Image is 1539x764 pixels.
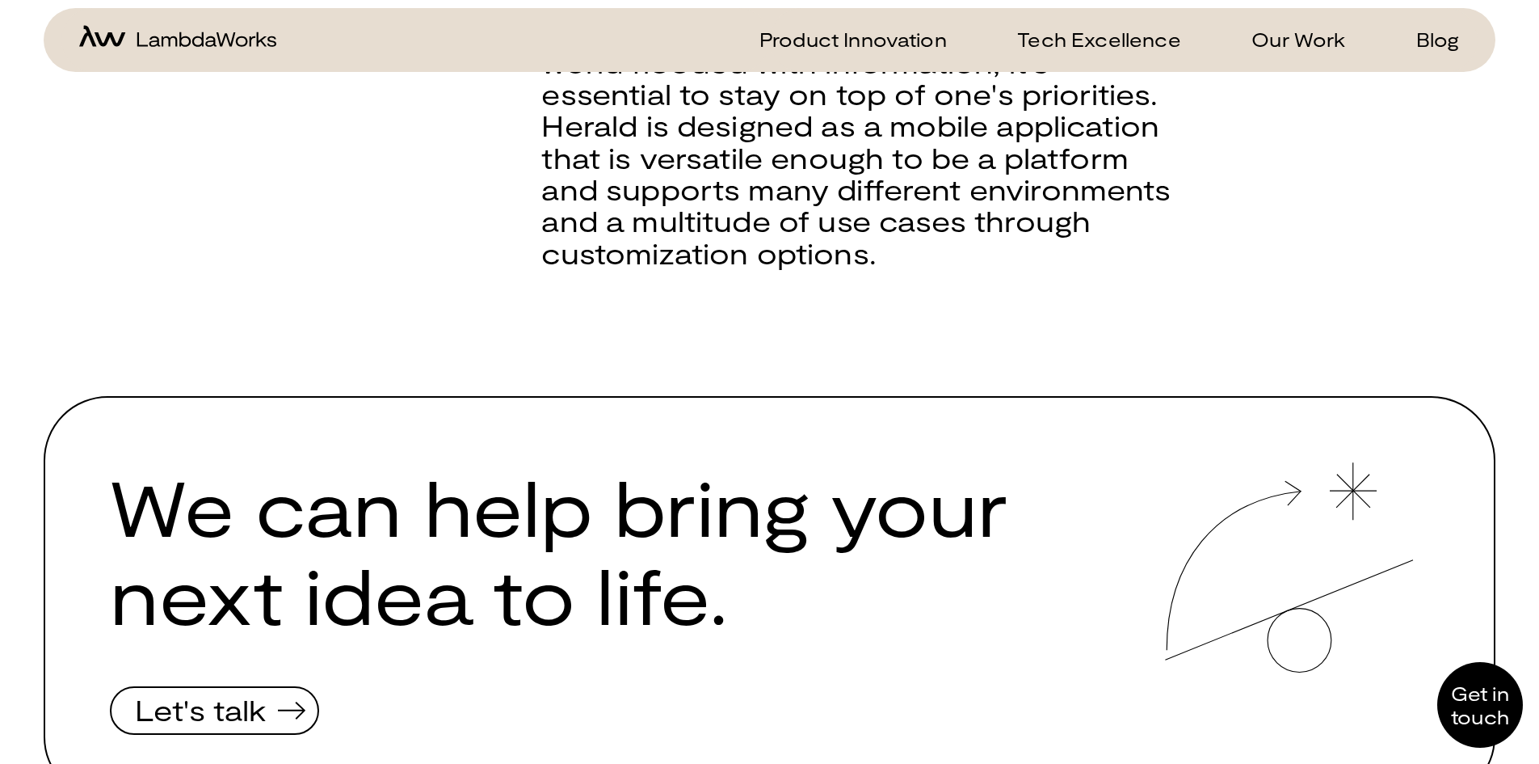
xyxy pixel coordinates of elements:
a: Product Innovation [740,27,947,51]
button: Let's talk [110,686,319,735]
span: Let's talk [135,695,266,724]
a: Tech Excellence [998,27,1180,51]
p: Our Work [1251,27,1345,51]
p: Product Innovation [759,27,947,51]
h2: We can help bring your next idea to life. [110,462,1150,638]
a: Our Work [1232,27,1345,51]
div: Herald has a simple premise behind it. In a world flooded with information, it's essential to sta... [541,15,1182,301]
p: Blog [1416,27,1460,51]
a: home-icon [79,25,276,53]
p: Tech Excellence [1017,27,1180,51]
a: Blog [1397,27,1460,51]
